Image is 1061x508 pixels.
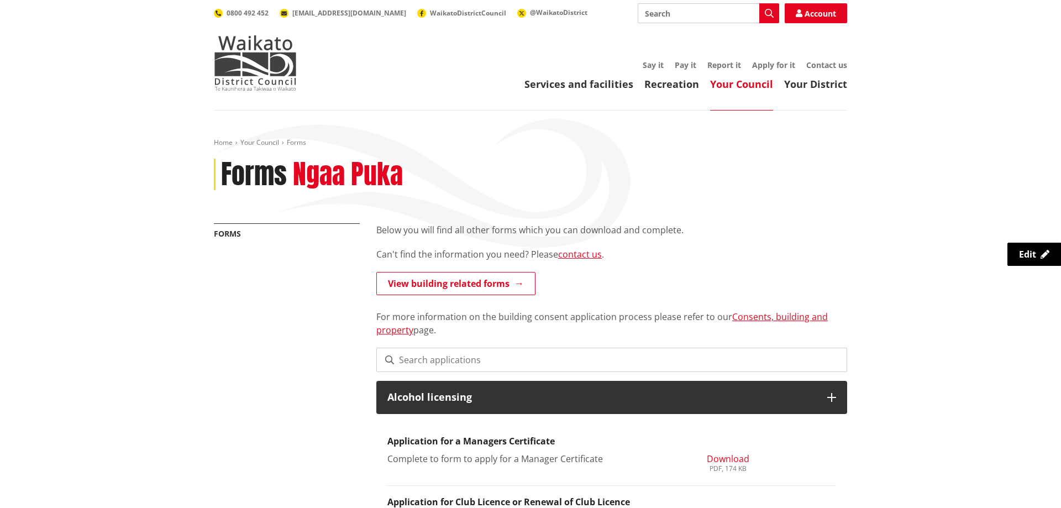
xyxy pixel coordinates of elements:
h1: Forms [221,159,287,191]
h3: Application for a Managers Certificate [387,436,836,447]
img: Waikato District Council - Te Kaunihera aa Takiwaa o Waikato [214,35,297,91]
p: Can't find the information you need? Please . [376,248,847,261]
a: Contact us [806,60,847,70]
a: Forms [214,228,241,239]
p: Below you will find all other forms which you can download and complete. [376,223,847,237]
p: For more information on the building consent application process please refer to our page. [376,297,847,337]
span: Forms [287,138,306,147]
a: View building related forms [376,272,535,295]
h3: Alcohol licensing [387,392,816,403]
a: Services and facilities [524,77,633,91]
a: [EMAIL_ADDRESS][DOMAIN_NAME] [280,8,406,18]
span: WaikatoDistrictCouncil [430,8,506,18]
span: @WaikatoDistrict [530,8,587,17]
a: Your Council [710,77,773,91]
span: 0800 492 452 [227,8,269,18]
a: Apply for it [752,60,795,70]
a: Download PDF, 174 KB [707,452,749,472]
span: Download [707,453,749,465]
a: Recreation [644,77,699,91]
a: Your Council [240,138,279,147]
a: Edit [1007,243,1061,266]
a: Consents, building and property [376,311,828,336]
h2: Ngaa Puka [293,159,403,191]
p: Complete to form to apply for a Manager Certificate [387,452,681,465]
a: Your District [784,77,847,91]
span: [EMAIL_ADDRESS][DOMAIN_NAME] [292,8,406,18]
a: Account [785,3,847,23]
a: @WaikatoDistrict [517,8,587,17]
a: Say it [643,60,664,70]
a: WaikatoDistrictCouncil [417,8,506,18]
input: Search input [638,3,779,23]
a: 0800 492 452 [214,8,269,18]
nav: breadcrumb [214,138,847,148]
a: Home [214,138,233,147]
h3: Application for Club Licence or Renewal of Club Licence [387,497,836,507]
a: contact us [558,248,602,260]
span: Edit [1019,248,1036,260]
input: Search applications [376,348,847,372]
a: Pay it [675,60,696,70]
a: Report it [707,60,741,70]
div: PDF, 174 KB [707,465,749,472]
